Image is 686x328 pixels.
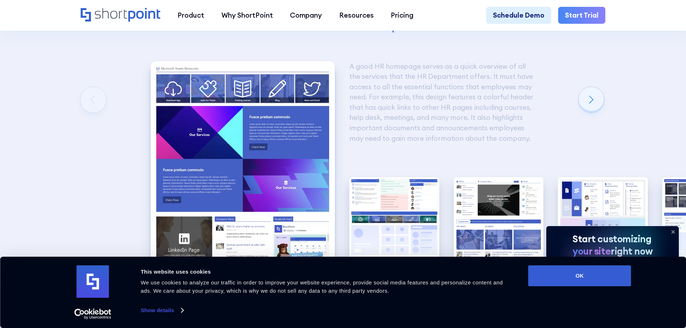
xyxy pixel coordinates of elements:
img: logo [77,265,109,298]
a: Show details [141,305,183,316]
img: HR SharePoint site example for Homepage [151,61,335,288]
div: 2 / 5 [349,177,439,288]
div: 1 / 5 [151,61,335,288]
a: Company [281,7,331,24]
div: Resources [339,10,374,21]
a: Start Trial [558,7,605,24]
img: Internal SharePoint site example for company policy [349,177,439,288]
div: Company [290,10,322,21]
p: A good HR homepage serves as a quick overview of all the services that the HR Department offers. ... [349,61,534,144]
div: Pricing [391,10,413,21]
img: HR SharePoint site example for documents [558,177,648,288]
div: This website uses cookies [141,268,512,276]
button: OK [528,265,631,286]
a: Home [81,8,160,23]
a: Pricing [382,7,422,24]
img: SharePoint Communication site example for news [454,177,544,288]
div: Why ShortPoint [221,10,273,21]
a: Product [169,7,213,24]
a: Resources [331,7,382,24]
a: Why ShortPoint [213,7,282,24]
span: We use cookies to analyze our traffic in order to improve your website experience, provide social... [141,279,503,294]
div: Next slide [578,87,604,113]
a: Schedule Demo [486,7,551,24]
div: 3 / 5 [454,177,544,288]
div: 4 / 5 [558,177,648,288]
div: Product [178,10,204,21]
a: Usercentrics Cookiebot - opens in a new window [61,309,124,319]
